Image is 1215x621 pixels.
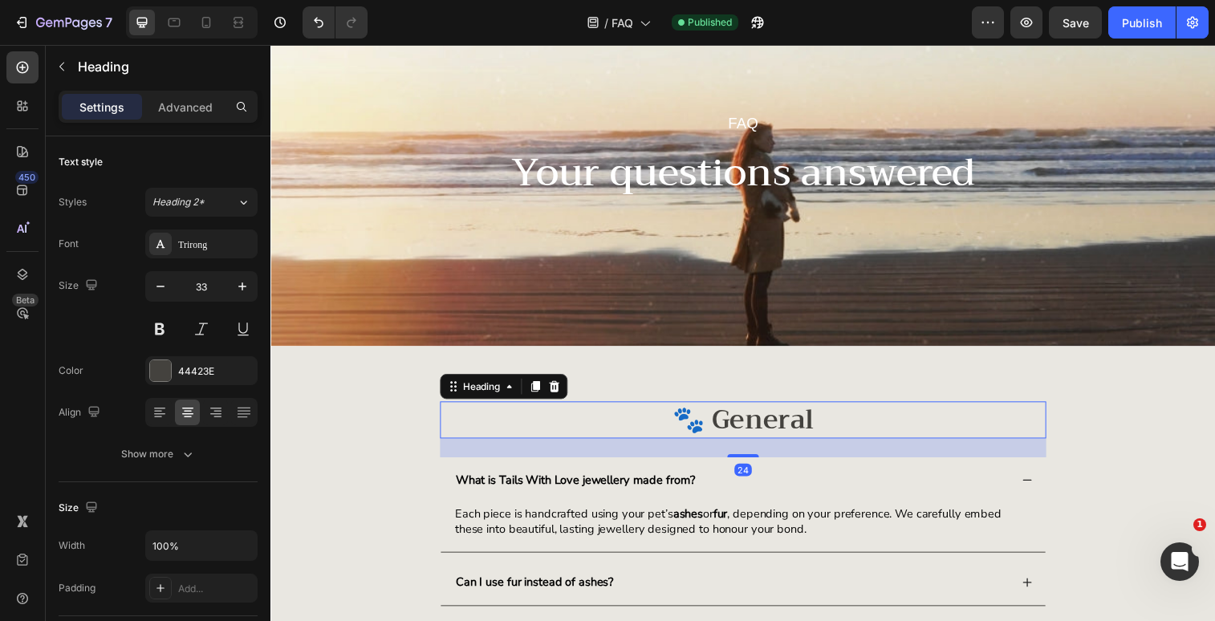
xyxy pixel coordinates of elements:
[59,275,101,297] div: Size
[121,446,196,462] div: Show more
[59,538,85,553] div: Width
[59,363,83,378] div: Color
[15,171,39,184] div: 450
[1063,16,1089,30] span: Save
[1160,542,1199,581] iframe: Intercom live chat
[688,15,732,30] span: Published
[410,469,441,485] strong: ashes
[188,469,745,502] span: Each piece is handcrafted using your pet’s or , depending on your preference. We carefully embed ...
[59,440,258,469] button: Show more
[189,539,350,555] strong: Can I use fur instead of ashes?
[178,582,254,596] div: Add...
[12,294,39,306] div: Beta
[59,402,104,424] div: Align
[473,427,490,440] div: 24
[1122,14,1162,31] div: Publish
[59,497,101,519] div: Size
[189,436,433,452] strong: What is Tails With Love jewellery made from?
[303,6,368,39] div: Undo/Redo
[451,469,465,485] strong: fur
[146,531,257,560] input: Auto
[270,45,1215,621] iframe: Design area
[1049,6,1102,39] button: Save
[59,195,87,209] div: Styles
[59,581,95,595] div: Padding
[59,155,103,169] div: Text style
[145,188,258,217] button: Heading 2*
[79,99,124,116] p: Settings
[59,237,79,251] div: Font
[604,14,608,31] span: /
[178,364,254,379] div: 44423E
[6,6,120,39] button: 7
[1193,518,1206,531] span: 1
[152,195,205,209] span: Heading 2*
[178,237,254,252] div: Trirong
[612,14,633,31] span: FAQ
[158,99,213,116] p: Advanced
[78,57,251,76] p: Heading
[1108,6,1176,39] button: Publish
[105,13,112,32] p: 7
